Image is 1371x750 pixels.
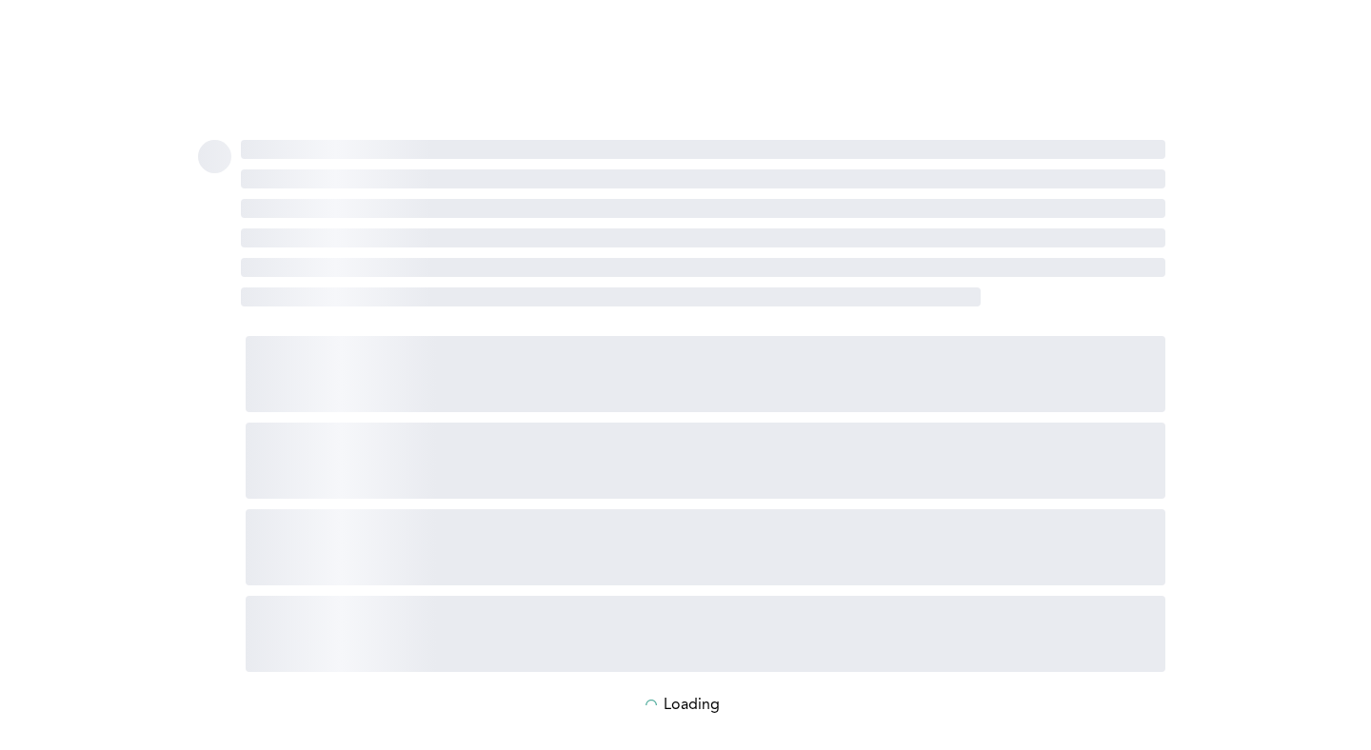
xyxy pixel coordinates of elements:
[241,287,981,306] span: ‌
[241,140,1165,159] span: ‌
[198,140,231,173] span: ‌
[246,509,1165,585] span: ‌
[246,423,1165,499] span: ‌
[241,258,1165,277] span: ‌
[241,199,1165,218] span: ‌
[664,697,720,714] p: Loading
[241,169,1165,188] span: ‌
[246,336,1165,412] span: ‌
[246,596,1165,672] span: ‌
[241,228,1165,247] span: ‌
